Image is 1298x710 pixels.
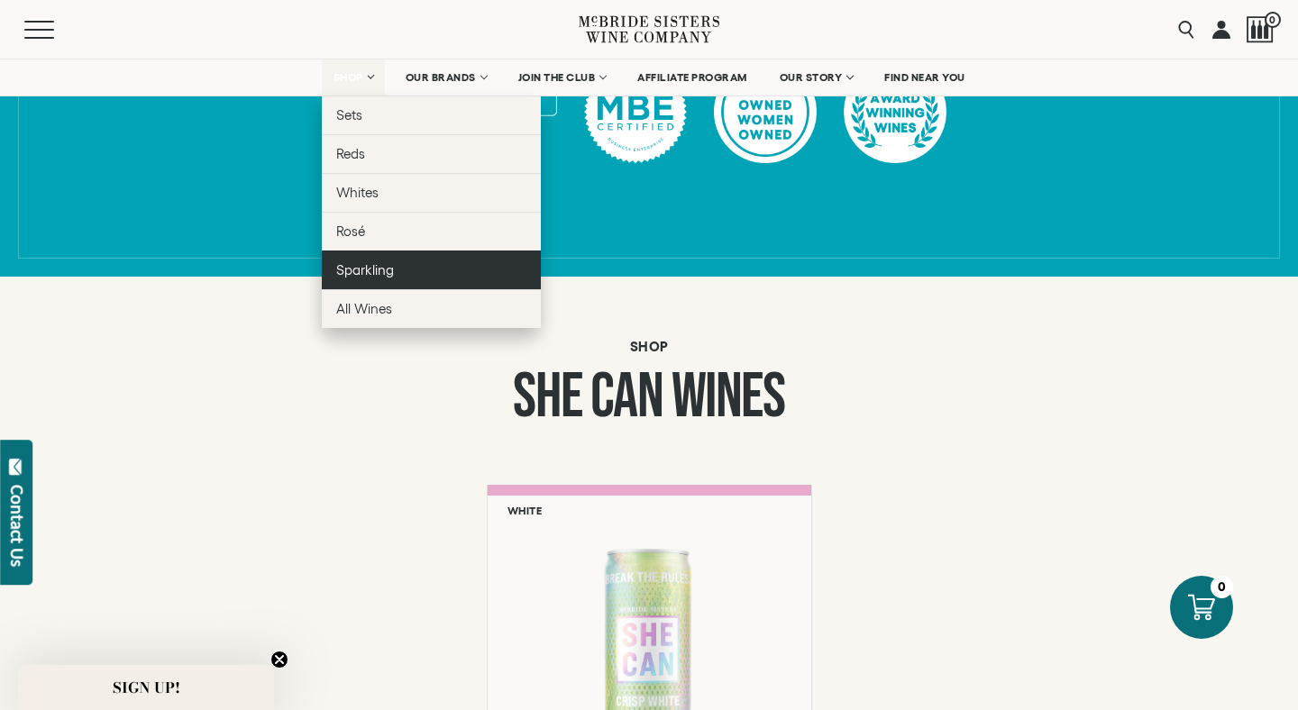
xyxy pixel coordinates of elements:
span: Whites [336,185,379,200]
span: Reds [336,146,365,161]
a: FIND NEAR YOU [873,59,977,96]
a: OUR STORY [768,59,864,96]
span: SHOP [334,71,364,84]
span: she [513,360,581,435]
a: All Wines [322,289,541,328]
span: FIND NEAR YOU [884,71,965,84]
span: Rosé [336,223,365,239]
span: AFFILIATE PROGRAM [637,71,747,84]
button: Mobile Menu Trigger [24,21,89,39]
div: SIGN UP!Close teaser [18,665,274,710]
span: OUR BRANDS [406,71,476,84]
a: Whites [322,173,541,212]
span: wines [672,360,785,435]
span: can [590,360,663,435]
span: All Wines [336,301,392,316]
a: Rosé [322,212,541,250]
a: OUR BRANDS [394,59,498,96]
a: Reds [322,134,541,173]
span: SIGN UP! [113,677,180,698]
span: OUR STORY [780,71,843,84]
span: Sets [336,107,362,123]
button: Close teaser [270,651,288,669]
a: Sets [322,96,541,134]
a: JOIN THE CLUB [507,59,617,96]
span: Sparkling [336,262,394,278]
a: AFFILIATE PROGRAM [626,59,759,96]
a: SHOP [322,59,385,96]
div: Contact Us [8,485,26,567]
h6: White [507,505,543,516]
span: 0 [1265,12,1281,28]
div: 0 [1211,576,1233,598]
span: JOIN THE CLUB [518,71,596,84]
a: Sparkling [322,250,541,289]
